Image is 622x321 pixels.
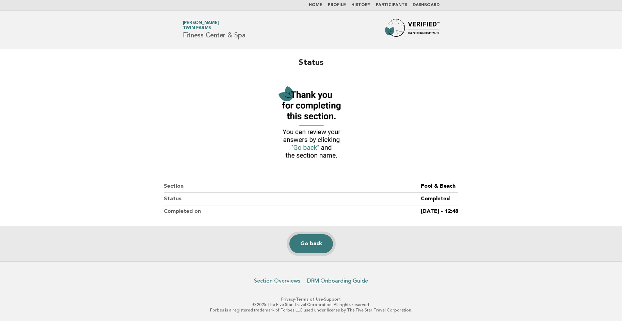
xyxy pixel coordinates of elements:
[421,193,458,205] dd: Completed
[183,26,211,31] span: Twin Farms
[183,21,245,39] h1: Fitness Center & Spa
[309,3,322,7] a: Home
[164,205,421,218] dt: Completed on
[103,307,520,313] p: Forbes is a registered trademark of Forbes LLC used under license by The Five Star Travel Corpora...
[328,3,346,7] a: Profile
[103,297,520,302] p: · ·
[413,3,440,7] a: Dashboard
[254,277,300,284] a: Section Overviews
[164,57,459,74] h2: Status
[273,82,348,164] img: Verified
[289,234,333,253] a: Go back
[103,302,520,307] p: © 2025 The Five Star Travel Corporation. All rights reserved.
[307,277,368,284] a: DRM Onboarding Guide
[351,3,370,7] a: History
[385,19,440,41] img: Forbes Travel Guide
[183,21,219,30] a: [PERSON_NAME]Twin Farms
[421,205,458,218] dd: [DATE] - 12:48
[281,297,295,302] a: Privacy
[324,297,341,302] a: Support
[164,193,421,205] dt: Status
[376,3,407,7] a: Participants
[296,297,323,302] a: Terms of Use
[164,180,421,193] dt: Section
[421,180,458,193] dd: Pool & Beach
